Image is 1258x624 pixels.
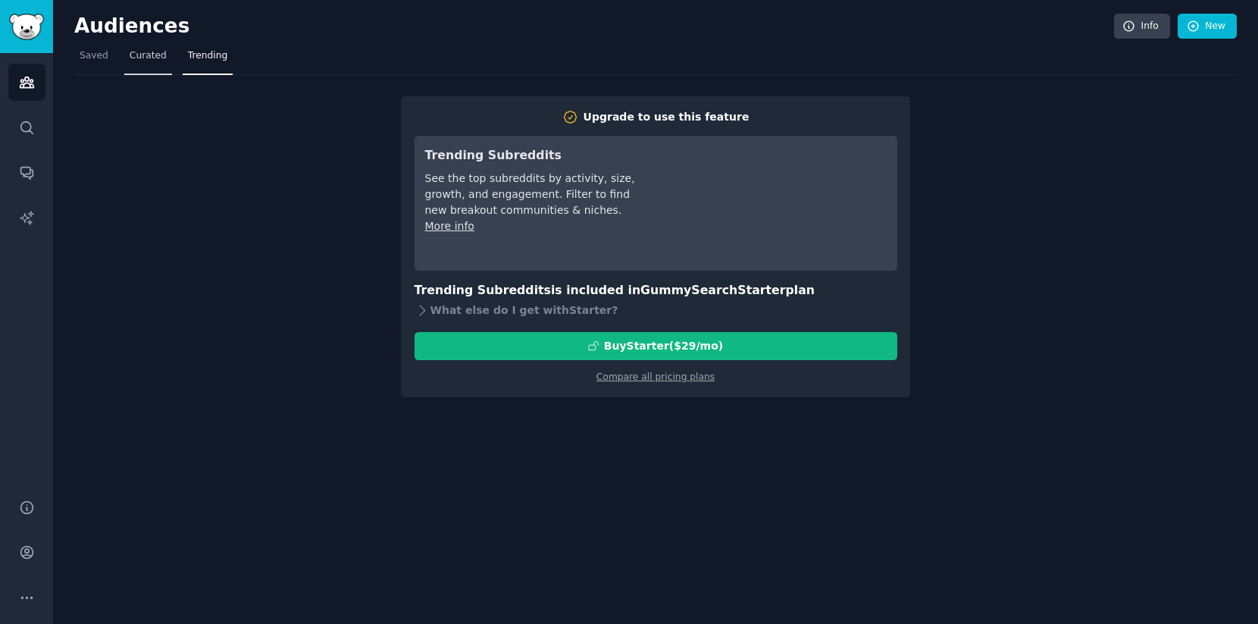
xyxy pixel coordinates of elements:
[183,44,233,75] a: Trending
[415,332,897,360] button: BuyStarter($29/mo)
[130,49,167,63] span: Curated
[584,109,749,125] div: Upgrade to use this feature
[188,49,227,63] span: Trending
[415,300,897,321] div: What else do I get with Starter ?
[1114,14,1170,39] a: Info
[596,372,715,382] a: Compare all pricing plans
[80,49,108,63] span: Saved
[124,44,172,75] a: Curated
[1178,14,1237,39] a: New
[74,44,114,75] a: Saved
[74,14,1114,39] h2: Audiences
[425,171,638,218] div: See the top subreddits by activity, size, growth, and engagement. Filter to find new breakout com...
[415,281,897,300] h3: Trending Subreddits is included in plan
[425,220,474,232] a: More info
[640,283,785,297] span: GummySearch Starter
[9,14,44,40] img: GummySearch logo
[425,146,638,165] h3: Trending Subreddits
[659,146,887,260] iframe: YouTube video player
[604,338,723,354] div: Buy Starter ($ 29 /mo )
